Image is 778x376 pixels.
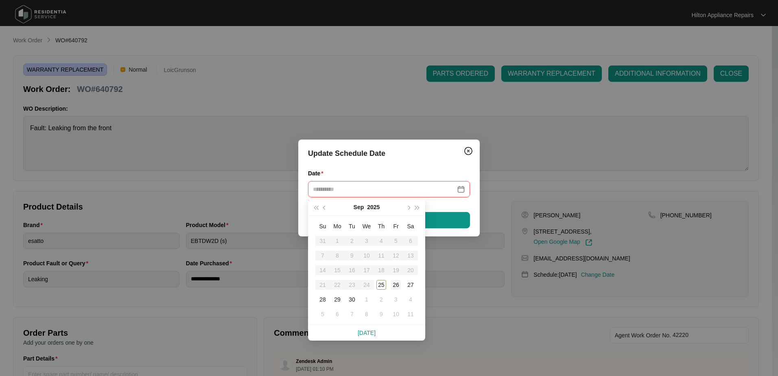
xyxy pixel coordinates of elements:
div: 25 [376,280,386,290]
td: 2025-09-28 [315,292,330,307]
img: closeCircle [463,146,473,156]
td: 2025-09-30 [345,292,359,307]
td: 2025-10-03 [389,292,403,307]
td: 2025-10-01 [359,292,374,307]
button: Close [462,144,475,157]
th: Sa [403,219,418,234]
div: 4 [406,295,415,304]
td: 2025-10-02 [374,292,389,307]
div: 30 [347,295,357,304]
td: 2025-09-27 [403,278,418,292]
div: 7 [347,309,357,319]
div: 26 [391,280,401,290]
td: 2025-09-29 [330,292,345,307]
label: Date [308,169,327,177]
th: Su [315,219,330,234]
div: 11 [406,309,415,319]
div: 5 [318,309,328,319]
td: 2025-10-06 [330,307,345,321]
input: Date [313,185,455,194]
td: 2025-10-05 [315,307,330,321]
div: 2 [376,295,386,304]
div: 10 [391,309,401,319]
th: We [359,219,374,234]
div: 6 [332,309,342,319]
td: 2025-09-25 [374,278,389,292]
th: Fr [389,219,403,234]
div: 29 [332,295,342,304]
a: [DATE] [358,330,376,336]
div: Please enter your date. [308,197,470,206]
td: 2025-10-10 [389,307,403,321]
th: Mo [330,219,345,234]
div: 9 [376,309,386,319]
td: 2025-10-04 [403,292,418,307]
button: 2025 [367,199,380,215]
div: 27 [406,280,415,290]
td: 2025-10-08 [359,307,374,321]
div: 8 [362,309,372,319]
td: 2025-10-11 [403,307,418,321]
button: Sep [354,199,364,215]
th: Tu [345,219,359,234]
th: Th [374,219,389,234]
div: 1 [362,295,372,304]
td: 2025-10-07 [345,307,359,321]
div: 28 [318,295,328,304]
td: 2025-10-09 [374,307,389,321]
div: Update Schedule Date [308,148,470,159]
td: 2025-09-26 [389,278,403,292]
div: 3 [391,295,401,304]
